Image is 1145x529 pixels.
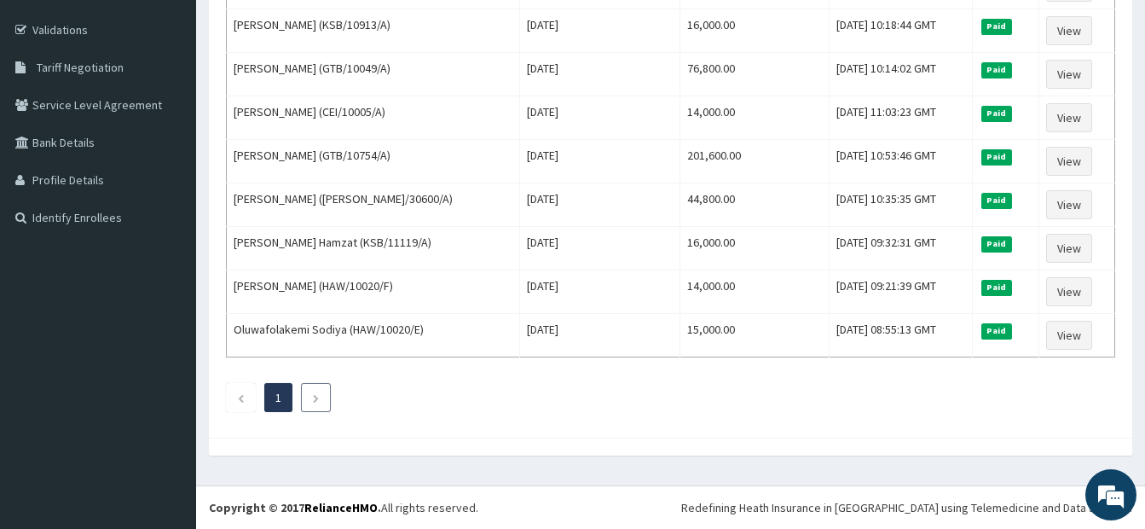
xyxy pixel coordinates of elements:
[227,9,520,53] td: [PERSON_NAME] (KSB/10913/A)
[981,149,1012,165] span: Paid
[680,270,830,314] td: 14,000.00
[680,227,830,270] td: 16,000.00
[196,485,1145,529] footer: All rights reserved.
[32,85,69,128] img: d_794563401_company_1708531726252_794563401
[9,350,325,410] textarea: Type your message and hit 'Enter'
[227,270,520,314] td: [PERSON_NAME] (HAW/10020/F)
[680,53,830,96] td: 76,800.00
[1046,234,1092,263] a: View
[519,96,679,140] td: [DATE]
[519,183,679,227] td: [DATE]
[227,183,520,227] td: [PERSON_NAME] ([PERSON_NAME]/30600/A)
[680,9,830,53] td: 16,000.00
[829,140,972,183] td: [DATE] 10:53:46 GMT
[519,140,679,183] td: [DATE]
[1046,147,1092,176] a: View
[1046,277,1092,306] a: View
[227,314,520,358] td: Oluwafolakemi Sodiya (HAW/10020/E)
[1046,16,1092,45] a: View
[829,183,972,227] td: [DATE] 10:35:35 GMT
[981,280,1012,295] span: Paid
[1046,60,1092,89] a: View
[981,62,1012,78] span: Paid
[227,227,520,270] td: [PERSON_NAME] Hamzat (KSB/11119/A)
[227,140,520,183] td: [PERSON_NAME] (GTB/10754/A)
[829,96,972,140] td: [DATE] 11:03:23 GMT
[312,390,320,405] a: Next page
[519,270,679,314] td: [DATE]
[209,500,381,515] strong: Copyright © 2017 .
[680,140,830,183] td: 201,600.00
[99,157,235,329] span: We're online!
[981,106,1012,121] span: Paid
[829,9,972,53] td: [DATE] 10:18:44 GMT
[829,314,972,358] td: [DATE] 08:55:13 GMT
[981,19,1012,34] span: Paid
[981,236,1012,252] span: Paid
[1046,190,1092,219] a: View
[519,227,679,270] td: [DATE]
[519,9,679,53] td: [DATE]
[681,499,1132,516] div: Redefining Heath Insurance in [GEOGRAPHIC_DATA] using Telemedicine and Data Science!
[280,9,321,49] div: Minimize live chat window
[829,270,972,314] td: [DATE] 09:21:39 GMT
[37,60,124,75] span: Tariff Negotiation
[237,390,245,405] a: Previous page
[227,53,520,96] td: [PERSON_NAME] (GTB/10049/A)
[227,96,520,140] td: [PERSON_NAME] (CEI/10005/A)
[829,227,972,270] td: [DATE] 09:32:31 GMT
[829,53,972,96] td: [DATE] 10:14:02 GMT
[519,53,679,96] td: [DATE]
[1046,103,1092,132] a: View
[1046,321,1092,350] a: View
[680,314,830,358] td: 15,000.00
[275,390,281,405] a: Page 1 is your current page
[304,500,378,515] a: RelianceHMO
[680,96,830,140] td: 14,000.00
[519,314,679,358] td: [DATE]
[89,96,286,118] div: Chat with us now
[981,193,1012,208] span: Paid
[981,323,1012,339] span: Paid
[680,183,830,227] td: 44,800.00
